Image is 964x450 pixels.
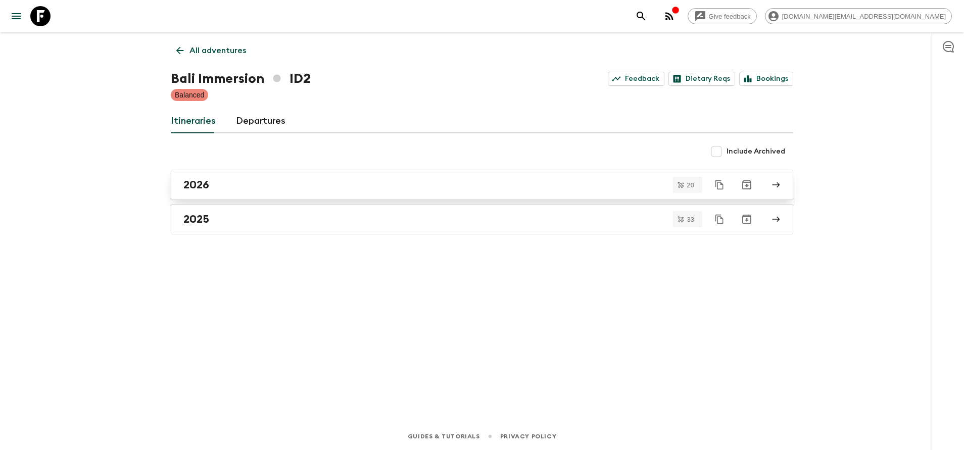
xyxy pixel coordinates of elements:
span: Include Archived [727,146,785,157]
a: Feedback [608,72,664,86]
p: All adventures [189,44,246,57]
span: 20 [681,182,700,188]
button: Archive [737,175,757,195]
h2: 2025 [183,213,209,226]
a: Privacy Policy [500,431,556,442]
button: Archive [737,209,757,229]
h2: 2026 [183,178,209,191]
a: 2026 [171,170,793,200]
span: 33 [681,216,700,223]
button: Duplicate [710,176,729,194]
a: Guides & Tutorials [408,431,480,442]
a: Give feedback [688,8,757,24]
button: search adventures [631,6,651,26]
a: Departures [236,109,285,133]
p: Balanced [175,90,204,100]
a: Bookings [739,72,793,86]
button: Duplicate [710,210,729,228]
a: Dietary Reqs [668,72,735,86]
h1: Bali Immersion ID2 [171,69,311,89]
a: 2025 [171,204,793,234]
a: All adventures [171,40,252,61]
a: Itineraries [171,109,216,133]
div: [DOMAIN_NAME][EMAIL_ADDRESS][DOMAIN_NAME] [765,8,952,24]
span: Give feedback [703,13,756,20]
button: menu [6,6,26,26]
span: [DOMAIN_NAME][EMAIL_ADDRESS][DOMAIN_NAME] [777,13,951,20]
